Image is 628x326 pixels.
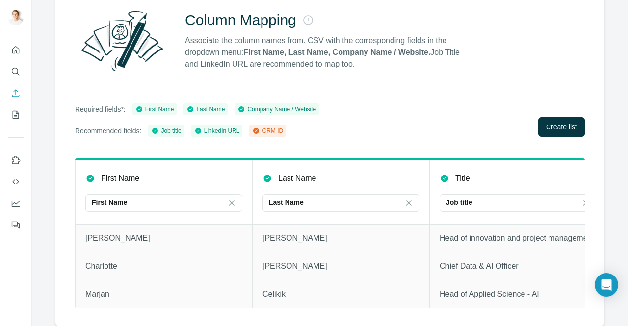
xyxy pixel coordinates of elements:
span: Create list [546,122,577,132]
p: Recommended fields: [75,126,141,136]
p: Chief Data & AI Officer [440,260,597,272]
p: [PERSON_NAME] [85,232,242,244]
p: Last Name [269,198,304,207]
button: My lists [8,106,24,124]
p: Job title [446,198,472,207]
button: Dashboard [8,195,24,212]
p: First Name [92,198,127,207]
div: LinkedIn URL [194,126,240,135]
button: Feedback [8,216,24,234]
button: Enrich CSV [8,84,24,102]
p: Charlotte [85,260,242,272]
p: Head of innovation and project management global eCommerce [440,232,597,244]
p: Marjan [85,288,242,300]
button: Use Surfe API [8,173,24,191]
div: First Name [135,105,174,114]
p: First Name [101,173,139,184]
div: Job title [151,126,181,135]
img: Surfe Illustration - Column Mapping [75,5,169,76]
button: Create list [538,117,585,137]
button: Quick start [8,41,24,59]
button: Search [8,63,24,80]
img: Avatar [8,10,24,25]
p: Required fields*: [75,104,126,114]
div: Company Name / Website [237,105,316,114]
p: Celikik [262,288,419,300]
div: Open Intercom Messenger [595,273,618,297]
p: [PERSON_NAME] [262,260,419,272]
p: Title [455,173,470,184]
h2: Column Mapping [185,11,296,29]
div: Last Name [186,105,225,114]
div: CRM ID [252,126,283,135]
button: Use Surfe on LinkedIn [8,151,24,169]
p: Last Name [278,173,316,184]
p: Head of Applied Science - AI [440,288,597,300]
strong: First Name, Last Name, Company Name / Website. [243,48,430,56]
p: Associate the column names from. CSV with the corresponding fields in the dropdown menu: Job Titl... [185,35,469,70]
p: [PERSON_NAME] [262,232,419,244]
